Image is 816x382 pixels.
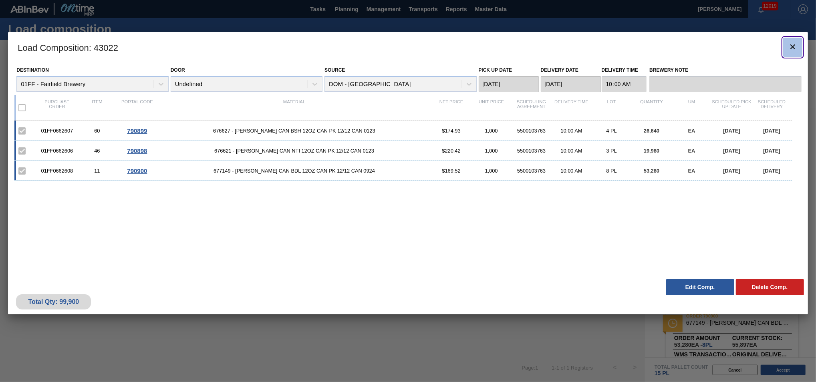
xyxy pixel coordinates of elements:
button: Edit Comp. [666,279,734,295]
div: 46 [77,148,117,154]
label: Pick up Date [479,67,512,73]
div: Purchase order [37,99,77,116]
div: 10:00 AM [552,168,592,174]
div: 10:00 AM [552,128,592,134]
div: Scheduled Pick up Date [712,99,752,116]
div: 10:00 AM [552,148,592,154]
span: [DATE] [763,168,780,174]
span: 676621 - CARR CAN NTI 12OZ CAN PK 12/12 CAN 0123 [157,148,431,154]
span: [DATE] [763,148,780,154]
div: Scheduling Agreement [512,99,552,116]
span: [DATE] [723,148,740,154]
span: 790898 [127,147,147,154]
span: EA [688,148,695,154]
span: 790899 [127,127,147,134]
span: 53,280 [644,168,659,174]
label: Delivery Time [602,64,647,76]
div: 5500103763 [512,168,552,174]
div: Material [157,99,431,116]
div: 1,000 [471,128,512,134]
div: Unit Price [471,99,512,116]
label: Delivery Date [541,67,578,73]
div: UM [672,99,712,116]
div: 01FF0662608 [37,168,77,174]
label: Source [324,67,345,73]
div: Lot [592,99,632,116]
div: Delivery Time [552,99,592,116]
div: 01FF0662607 [37,128,77,134]
div: 1,000 [471,148,512,154]
div: Go to Order [117,167,157,174]
div: 01FF0662606 [37,148,77,154]
span: 19,980 [644,148,659,154]
span: 26,640 [644,128,659,134]
div: Quantity [632,99,672,116]
span: [DATE] [763,128,780,134]
div: Go to Order [117,147,157,154]
div: 11 [77,168,117,174]
div: Item [77,99,117,116]
label: Door [171,67,185,73]
span: [DATE] [723,168,740,174]
div: Scheduled Delivery [752,99,792,116]
input: mm/dd/yyyy [541,76,601,92]
div: $220.42 [431,148,471,154]
label: Destination [16,67,48,73]
div: 3 PL [592,148,632,154]
div: 1,000 [471,168,512,174]
h3: Load Composition : 43022 [8,32,808,62]
div: Net Price [431,99,471,116]
span: [DATE] [723,128,740,134]
span: 790900 [127,167,147,174]
div: 8 PL [592,168,632,174]
div: Total Qty: 99,900 [22,298,85,306]
span: 677149 - CARR CAN BDL 12OZ CAN PK 12/12 CAN 0924 [157,168,431,174]
button: Delete Comp. [736,279,804,295]
span: 676627 - CARR CAN BSH 12OZ CAN PK 12/12 CAN 0123 [157,128,431,134]
div: $174.93 [431,128,471,134]
input: mm/dd/yyyy [479,76,539,92]
div: 5500103763 [512,128,552,134]
div: 4 PL [592,128,632,134]
span: EA [688,128,695,134]
div: Portal code [117,99,157,116]
label: Brewery Note [649,64,801,76]
div: 5500103763 [512,148,552,154]
div: 60 [77,128,117,134]
div: Go to Order [117,127,157,134]
div: $169.52 [431,168,471,174]
span: EA [688,168,695,174]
